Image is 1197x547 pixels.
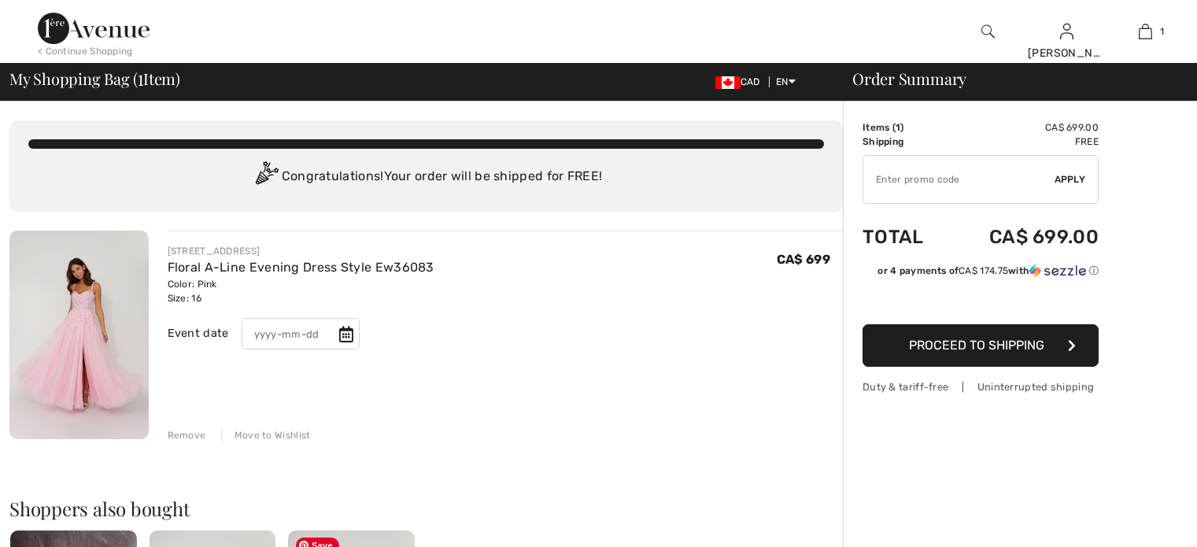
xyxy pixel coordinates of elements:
img: 1ère Avenue [38,13,150,44]
button: Proceed to Shipping [863,324,1099,367]
a: Floral A-Line Evening Dress Style Ew36083 [168,260,434,275]
span: 1 [896,122,900,133]
img: My Bag [1139,22,1152,41]
td: Total [863,210,947,264]
iframe: PayPal-paypal [863,283,1099,319]
a: 1 [1106,22,1184,41]
div: [STREET_ADDRESS] [168,244,434,258]
td: Shipping [863,135,947,149]
span: 1 [138,67,143,87]
h2: Shoppers also bought [9,499,843,518]
img: Floral A-Line Evening Dress Style Ew36083 [9,231,149,439]
a: Sign In [1060,24,1073,39]
div: Order Summary [833,71,1188,87]
input: Promo code [863,156,1055,203]
div: or 4 payments of with [877,264,1099,278]
span: My Shopping Bag ( Item) [9,71,180,87]
div: Move to Wishlist [221,428,311,442]
span: 1 [1160,24,1164,39]
div: Event date [168,325,229,342]
span: CA$ 699 [777,252,830,267]
img: Sezzle [1029,264,1086,278]
span: Proceed to Shipping [909,338,1044,353]
td: Free [947,135,1099,149]
img: Congratulation2.svg [250,161,282,193]
td: CA$ 699.00 [947,210,1099,264]
img: My Info [1060,22,1073,41]
div: Remove [168,428,206,442]
span: CAD [715,76,767,87]
div: Congratulations! Your order will be shipped for FREE! [28,161,824,193]
td: CA$ 699.00 [947,120,1099,135]
span: EN [776,76,796,87]
input: yyyy-mm-dd [242,318,360,349]
div: Color: Pink Size: 16 [168,277,434,305]
div: [PERSON_NAME] [1028,45,1105,61]
div: < Continue Shopping [38,44,133,58]
img: search the website [981,22,995,41]
span: CA$ 174.75 [959,265,1008,276]
div: or 4 payments ofCA$ 174.75withSezzle Click to learn more about Sezzle [863,264,1099,283]
td: Items ( ) [863,120,947,135]
img: Canadian Dollar [715,76,741,89]
div: Duty & tariff-free | Uninterrupted shipping [863,379,1099,394]
span: Apply [1055,172,1086,187]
